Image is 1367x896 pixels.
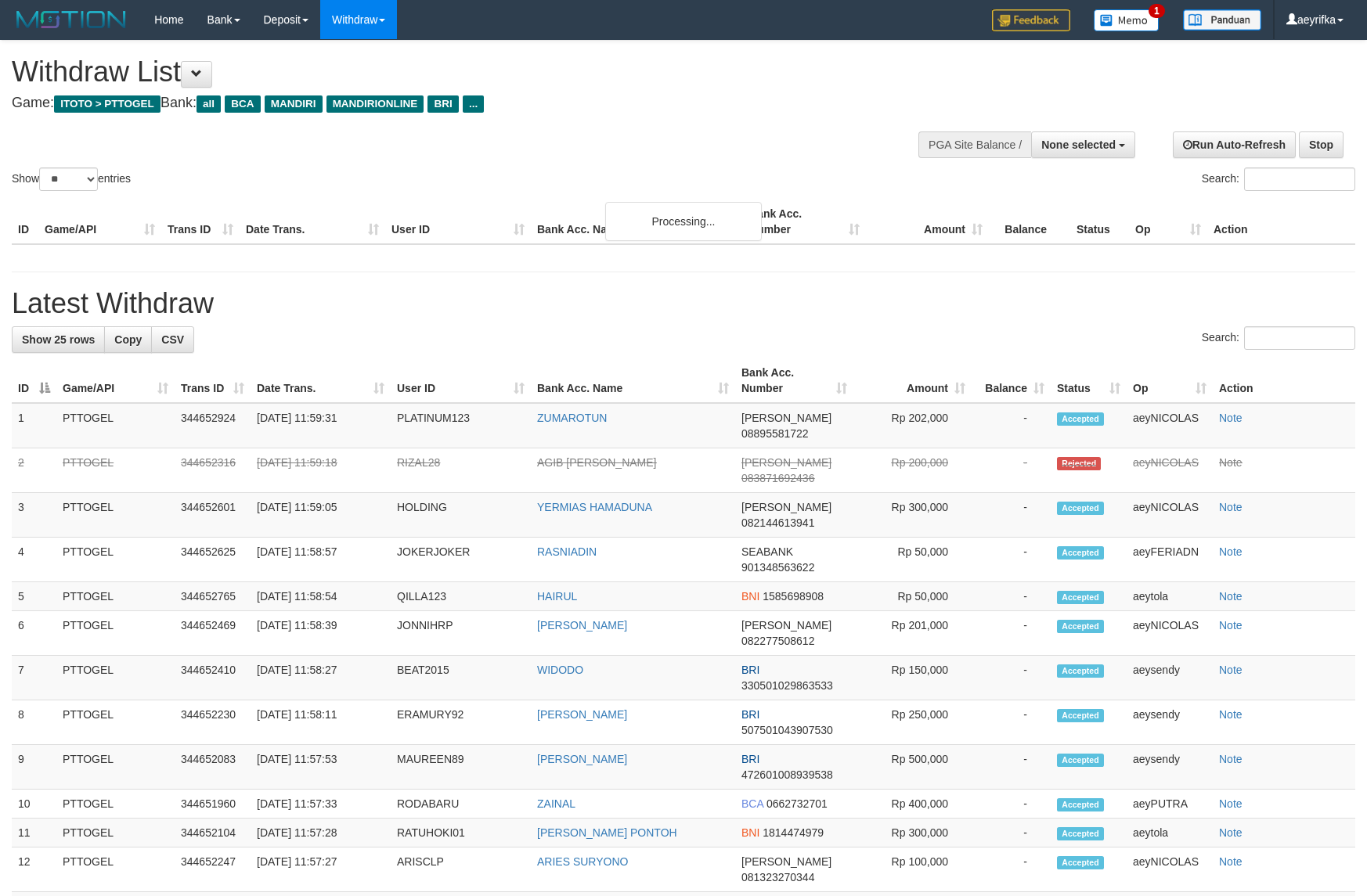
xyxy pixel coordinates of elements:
a: CSV [151,326,194,353]
td: [DATE] 11:58:39 [251,611,391,656]
span: Accepted [1057,709,1104,722]
span: Accepted [1057,591,1104,604]
td: Rp 50,000 [853,538,972,582]
a: Note [1219,797,1243,810]
td: 5 [12,582,56,611]
th: Status: activate to sort column ascending [1051,358,1127,403]
a: Run Auto-Refresh [1173,131,1296,158]
td: RATUHOKI01 [391,819,531,847]
td: 12 [12,847,56,892]
td: QILLA123 [391,582,531,611]
td: Rp 300,000 [853,493,972,538]
td: aeyPUTRA [1127,790,1213,819]
td: aeysendy [1127,656,1213,700]
span: [PERSON_NAME] [741,855,831,868]
span: Copy 1814474979 to clipboard [763,826,824,839]
td: RODABARU [391,790,531,819]
a: ZAINAL [537,797,575,810]
a: Note [1219,708,1243,721]
span: BRI [741,708,759,721]
th: Amount [866,200,989,244]
td: 6 [12,611,56,656]
td: PTTOGEL [56,790,175,819]
td: 344652625 [175,538,251,582]
td: - [972,403,1051,448]
td: [DATE] 11:57:27 [251,847,391,892]
td: PTTOGEL [56,611,175,656]
th: User ID [385,200,531,244]
th: Game/API: activate to sort column ascending [56,358,175,403]
span: all [197,95,221,113]
span: Copy 1585698908 to clipboard [763,590,824,603]
td: [DATE] 11:57:33 [251,790,391,819]
a: ZUMAROTUN [537,412,607,424]
span: 1 [1149,4,1165,18]
td: - [972,790,1051,819]
td: aeytola [1127,582,1213,611]
span: Accepted [1057,827,1104,840]
td: JONNIHRP [391,611,531,656]
a: RASNIADIN [537,545,597,558]
span: BRI [741,753,759,765]
a: Note [1219,412,1243,424]
td: Rp 300,000 [853,819,972,847]
input: Search: [1244,326,1355,350]
td: 344652765 [175,582,251,611]
img: Button%20Memo.svg [1094,9,1160,31]
span: Show 25 rows [22,333,95,346]
span: MANDIRI [265,95,323,113]
td: [DATE] 11:57:53 [251,745,391,790]
th: User ID: activate to sort column ascending [391,358,531,403]
td: - [972,538,1051,582]
td: ARISCLP [391,847,531,892]
td: - [972,700,1051,745]
div: PGA Site Balance / [918,131,1031,158]
td: [DATE] 11:57:28 [251,819,391,847]
td: HOLDING [391,493,531,538]
a: WIDODO [537,664,583,676]
span: None selected [1041,139,1116,151]
a: Note [1219,664,1243,676]
th: Action [1213,358,1355,403]
td: aeyNICOLAS [1127,847,1213,892]
th: Bank Acc. Number [743,200,866,244]
th: ID [12,200,38,244]
a: Note [1219,855,1243,868]
span: ... [463,95,484,113]
th: Game/API [38,200,161,244]
td: PTTOGEL [56,847,175,892]
td: - [972,448,1051,493]
div: Processing... [605,202,762,241]
td: PTTOGEL [56,656,175,700]
a: YERMIAS HAMADUNA [537,501,652,513]
td: - [972,656,1051,700]
td: 3 [12,493,56,538]
span: MANDIRIONLINE [326,95,424,113]
a: [PERSON_NAME] [537,753,627,765]
a: Note [1219,826,1243,839]
td: [DATE] 11:58:54 [251,582,391,611]
a: Note [1219,619,1243,632]
th: Date Trans.: activate to sort column ascending [251,358,391,403]
td: Rp 200,000 [853,448,972,493]
span: Copy 330501029863533 to clipboard [741,679,833,692]
td: Rp 400,000 [853,790,972,819]
td: 9 [12,745,56,790]
td: 8 [12,700,56,745]
a: Note [1219,545,1243,558]
a: Note [1219,590,1243,603]
td: - [972,819,1051,847]
a: Note [1219,456,1243,469]
th: Op [1129,200,1207,244]
th: Amount: activate to sort column ascending [853,358,972,403]
td: - [972,745,1051,790]
span: [PERSON_NAME] [741,501,831,513]
td: aeyNICOLAS [1127,493,1213,538]
img: panduan.png [1183,9,1261,31]
td: 344652247 [175,847,251,892]
label: Search: [1202,167,1355,191]
td: [DATE] 11:59:18 [251,448,391,493]
td: Rp 500,000 [853,745,972,790]
th: Status [1070,200,1129,244]
a: [PERSON_NAME] PONTOH [537,826,677,839]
